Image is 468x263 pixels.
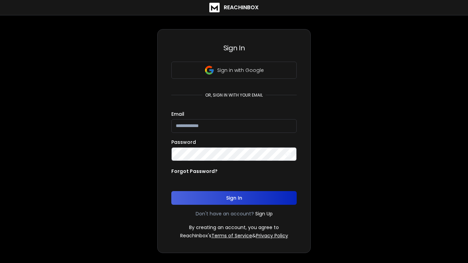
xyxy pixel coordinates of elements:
p: Sign in with Google [217,67,264,74]
a: Privacy Policy [256,232,288,239]
p: Don't have an account? [196,210,254,217]
h3: Sign In [171,43,297,53]
p: or, sign in with your email [202,92,266,98]
img: logo [209,3,220,12]
label: Password [171,140,196,145]
h1: ReachInbox [224,3,259,12]
a: ReachInbox [209,3,259,12]
button: Sign in with Google [171,62,297,79]
p: ReachInbox's & [180,232,288,239]
p: By creating an account, you agree to [189,224,279,231]
a: Sign Up [255,210,273,217]
label: Email [171,112,184,116]
p: Forgot Password? [171,168,218,175]
a: Terms of Service [211,232,252,239]
button: Sign In [171,191,297,205]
